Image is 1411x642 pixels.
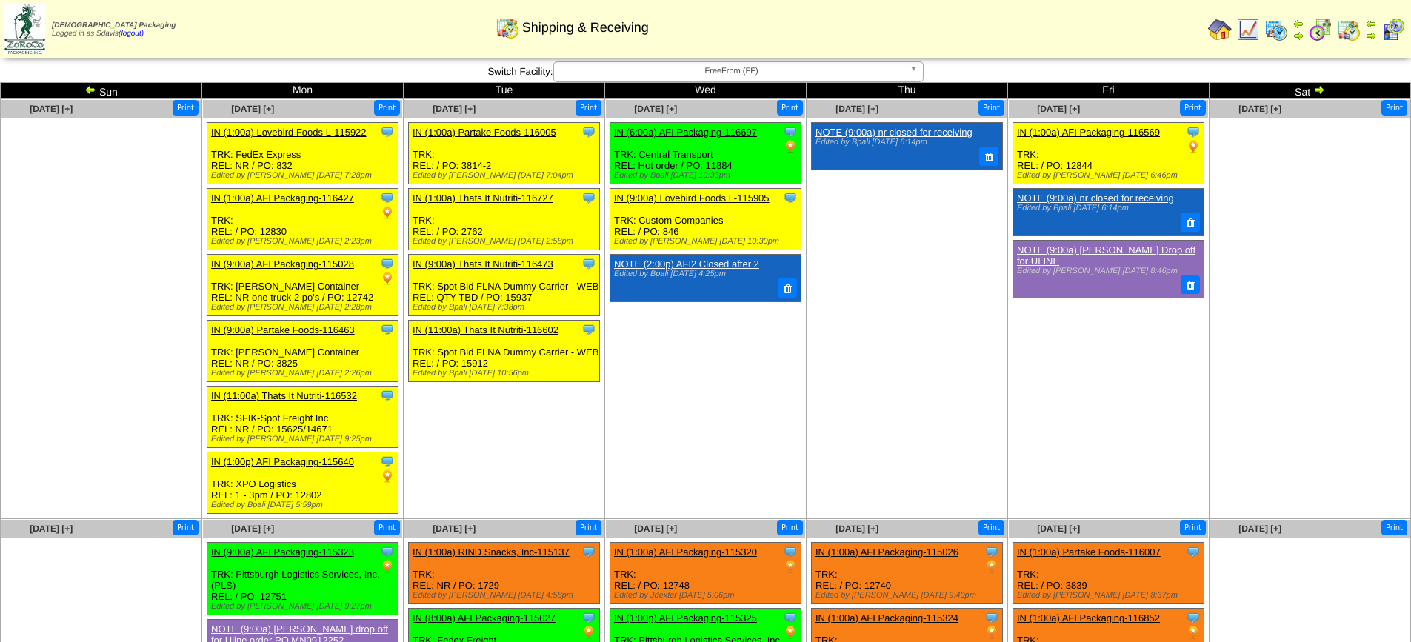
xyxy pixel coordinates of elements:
span: [DATE] [+] [433,104,476,114]
div: TRK: Spot Bid FLNA Dummy Carrier - WEB REL: QTY TBD / PO: 15937 [409,255,600,316]
img: Tooltip [783,610,798,625]
a: IN (9:00a) Partake Foods-116463 [211,324,355,335]
div: TRK: [PERSON_NAME] Container REL: NR one truck 2 po's / PO: 12742 [207,255,398,316]
div: TRK: SFIK-Spot Freight Inc REL: NR / PO: 15625/14671 [207,387,398,448]
img: PO [380,469,395,484]
img: Tooltip [783,190,798,205]
a: IN (9:00a) AFI Packaging-115323 [211,546,354,558]
a: [DATE] [+] [231,524,274,534]
div: TRK: REL: / PO: 12740 [812,543,1003,604]
a: IN (1:00a) Partake Foods-116007 [1017,546,1161,558]
img: calendarblend.gif [1309,18,1332,41]
img: PO [984,625,999,640]
a: IN (1:00a) AFI Packaging-115026 [815,546,958,558]
img: Tooltip [1186,124,1201,139]
img: calendarprod.gif [1264,18,1288,41]
button: Delete Note [1181,213,1200,232]
a: IN (1:00a) RIND Snacks, Inc-115137 [413,546,570,558]
span: [DEMOGRAPHIC_DATA] Packaging [52,21,176,30]
a: IN (1:00a) AFI Packaging-115320 [614,546,757,558]
button: Delete Note [778,278,797,298]
span: [DATE] [+] [1238,524,1281,534]
a: [DATE] [+] [30,104,73,114]
a: [DATE] [+] [1037,524,1080,534]
a: [DATE] [+] [634,524,677,534]
div: Edited by Bpali [DATE] 10:33pm [614,171,801,180]
img: arrowleft.gif [1292,18,1304,30]
div: TRK: REL: / PO: 2762 [409,189,600,250]
img: PO [380,271,395,286]
img: Tooltip [783,544,798,559]
div: Edited by [PERSON_NAME] [DATE] 2:28pm [211,303,398,312]
a: IN (9:00a) AFI Packaging-115028 [211,258,354,270]
a: IN (8:00a) AFI Packaging-115027 [413,612,556,623]
td: Thu [807,83,1008,99]
a: IN (1:00a) AFI Packaging-115324 [815,612,958,623]
img: PO [1186,625,1201,640]
button: Print [978,520,1004,535]
a: [DATE] [+] [835,104,878,114]
span: [DATE] [+] [634,104,677,114]
a: (logout) [119,30,144,38]
a: IN (11:00a) Thats It Nutriti-116602 [413,324,558,335]
div: Edited by [PERSON_NAME] [DATE] 10:30pm [614,237,801,246]
button: Print [374,100,400,116]
img: Tooltip [581,256,596,271]
button: Print [1180,100,1206,116]
img: Tooltip [581,610,596,625]
div: TRK: REL: NR / PO: 1729 [409,543,600,604]
a: IN (9:00a) Thats It Nutriti-116473 [413,258,553,270]
div: Edited by [PERSON_NAME] [DATE] 9:27pm [211,602,398,611]
div: Edited by [PERSON_NAME] [DATE] 2:58pm [413,237,599,246]
img: line_graph.gif [1236,18,1260,41]
img: PO [783,139,798,154]
img: Tooltip [581,544,596,559]
button: Print [576,100,601,116]
div: TRK: REL: / PO: 3814-2 [409,123,600,184]
a: IN (1:00a) Partake Foods-116005 [413,127,556,138]
img: PO [984,559,999,574]
a: IN (1:00a) Thats It Nutriti-116727 [413,193,553,204]
img: Tooltip [380,454,395,469]
div: Edited by [PERSON_NAME] [DATE] 6:46pm [1017,171,1204,180]
img: Tooltip [380,124,395,139]
img: Tooltip [380,322,395,337]
div: TRK: Central Transport REL: Hot order / PO: 11884 [610,123,801,184]
td: Sun [1,83,202,99]
img: zoroco-logo-small.webp [4,4,45,54]
div: TRK: FedEx Express REL: NR / PO: 832 [207,123,398,184]
a: [DATE] [+] [1238,104,1281,114]
div: TRK: Pittsburgh Logistics Services, Inc. (PLS) REL: / PO: 12751 [207,543,398,615]
a: IN (1:00a) Lovebird Foods L-115922 [211,127,367,138]
div: Edited by [PERSON_NAME] [DATE] 8:46pm [1017,267,1196,275]
a: IN (6:00a) AFI Packaging-116697 [614,127,757,138]
img: arrowright.gif [1292,30,1304,41]
a: IN (1:00a) AFI Packaging-116569 [1017,127,1160,138]
img: arrowleft.gif [84,84,96,96]
div: Edited by [PERSON_NAME] [DATE] 2:23pm [211,237,398,246]
img: Tooltip [380,544,395,559]
button: Print [173,100,199,116]
div: Edited by Bpali [DATE] 4:25pm [614,270,793,278]
a: IN (1:00p) AFI Packaging-115325 [614,612,757,623]
div: TRK: REL: / PO: 12748 [610,543,801,604]
button: Print [1381,520,1407,535]
a: IN (1:00p) AFI Packaging-115640 [211,456,354,467]
div: TRK: [PERSON_NAME] Container REL: NR / PO: 3825 [207,321,398,382]
span: Shipping & Receiving [522,20,649,36]
a: [DATE] [+] [835,524,878,534]
img: Tooltip [380,388,395,403]
a: NOTE (9:00a) nr closed for receiving [815,127,973,138]
a: [DATE] [+] [1037,104,1080,114]
td: Mon [202,83,404,99]
img: Tooltip [783,124,798,139]
div: Edited by Bpali [DATE] 6:14pm [1017,204,1196,213]
img: PO [783,559,798,574]
button: Delete Note [979,147,998,166]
